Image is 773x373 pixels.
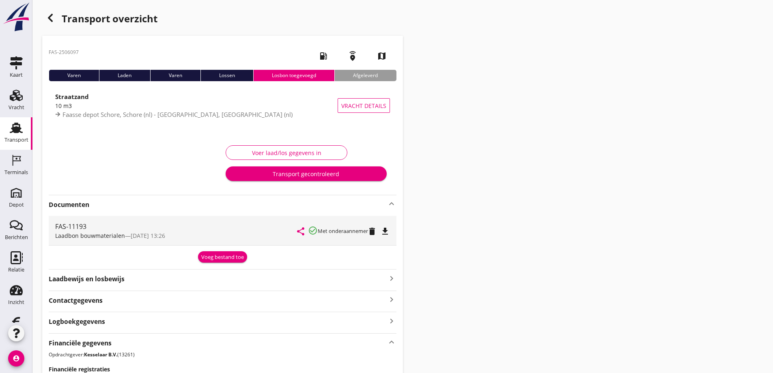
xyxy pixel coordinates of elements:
div: Afgeleverd [334,70,396,81]
strong: Kesselaar B.V. [84,351,117,358]
i: account_circle [8,350,24,367]
strong: Financiële gegevens [49,339,112,348]
div: Inzicht [8,300,24,305]
i: check_circle_outline [308,226,318,235]
small: Met onderaannemer [318,227,368,235]
i: share [296,226,306,236]
div: Varen [150,70,200,81]
i: keyboard_arrow_right [387,274,396,283]
div: Depot [9,202,24,207]
button: Voeg bestand toe [198,251,247,263]
i: map [370,45,393,67]
div: Lossen [200,70,253,81]
div: Berichten [5,235,28,240]
i: keyboard_arrow_right [387,294,396,305]
span: Faasse depot Schore, Schore (nl) - [GEOGRAPHIC_DATA], [GEOGRAPHIC_DATA] (nl) [62,110,293,119]
div: Vracht [9,105,24,110]
div: Transport overzicht [42,10,403,29]
div: Transport [4,137,28,142]
img: logo-small.a267ee39.svg [2,2,31,32]
strong: Documenten [49,200,387,209]
i: emergency_share [341,45,364,67]
div: Relatie [8,267,24,272]
i: keyboard_arrow_right [387,315,396,326]
strong: Straatzand [55,93,89,101]
div: Kaart [10,72,23,78]
div: — [55,231,297,240]
strong: Laadbewijs en losbewijs [49,274,387,284]
div: 10 m3 [55,101,338,110]
span: Vracht details [341,101,386,110]
i: keyboard_arrow_up [387,199,396,209]
i: local_gas_station [312,45,335,67]
div: Laden [99,70,150,81]
button: Vracht details [338,98,390,113]
a: Straatzand10 m3Faasse depot Schore, Schore (nl) - [GEOGRAPHIC_DATA], [GEOGRAPHIC_DATA] (nl)Vracht... [49,88,396,123]
strong: Contactgegevens [49,296,103,305]
button: Voer laad/los gegevens in [226,145,347,160]
div: Transport gecontroleerd [232,170,380,178]
div: Voer laad/los gegevens in [233,149,340,157]
div: Voeg bestand toe [201,253,244,261]
div: Varen [49,70,99,81]
span: Laadbon bouwmaterialen [55,232,125,239]
div: FAS-11193 [55,222,297,231]
strong: Logboekgegevens [49,317,105,326]
div: Terminals [4,170,28,175]
i: delete [367,226,377,236]
span: [DATE] 13:26 [131,232,165,239]
p: Opdrachtgever: (13261) [49,351,396,358]
div: Losbon toegevoegd [253,70,334,81]
i: file_download [380,226,390,236]
p: FAS-2506097 [49,49,79,56]
i: keyboard_arrow_up [387,337,396,348]
button: Transport gecontroleerd [226,166,386,181]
